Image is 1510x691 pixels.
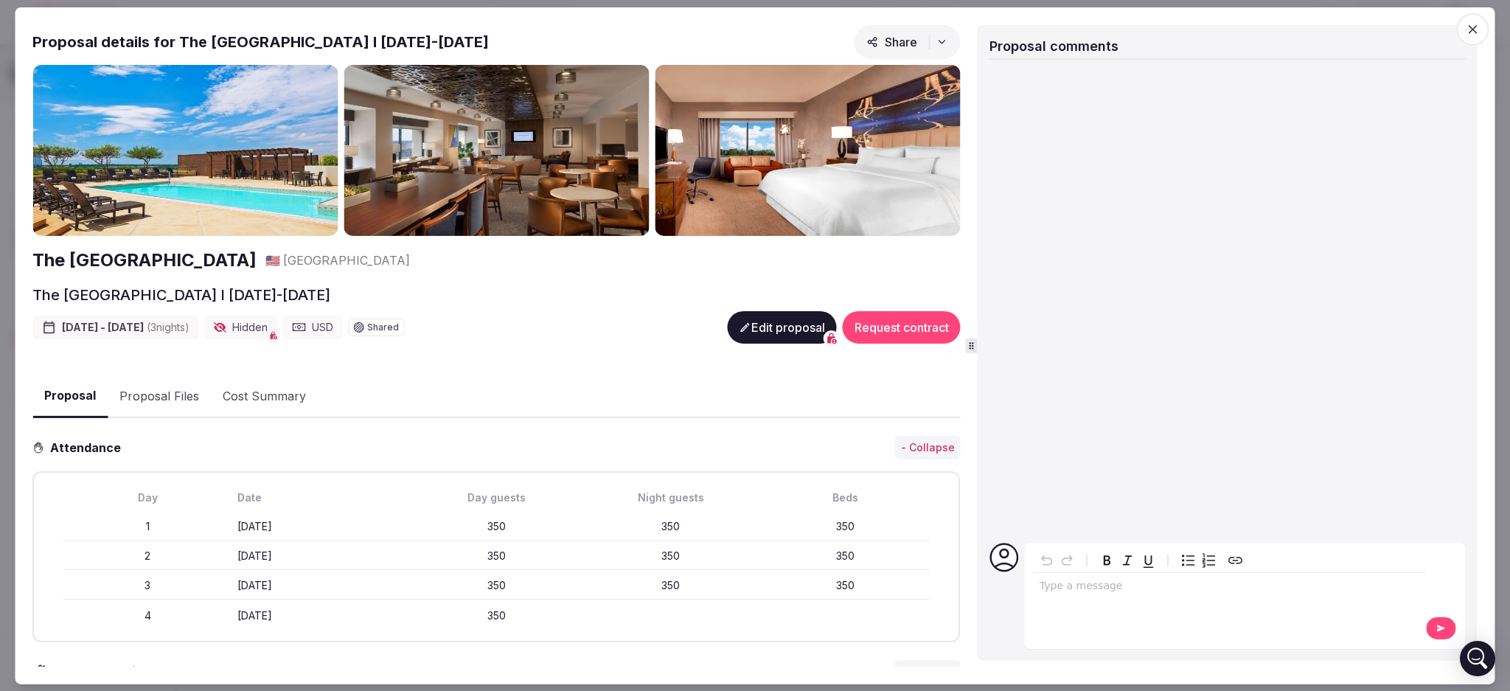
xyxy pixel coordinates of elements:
[63,519,232,534] div: 1
[989,38,1118,53] span: Proposal comments
[855,24,961,58] button: Share
[238,549,406,563] div: [DATE]
[761,549,929,563] div: 350
[412,519,580,534] div: 350
[282,316,342,339] div: USD
[843,311,961,344] button: Request contract
[412,490,580,505] div: Day guests
[238,578,406,593] div: [DATE]
[1118,550,1138,571] button: Italic
[761,578,929,593] div: 350
[238,608,406,623] div: [DATE]
[32,64,338,236] img: Gallery photo 1
[587,490,755,505] div: Night guests
[32,285,330,305] h2: The [GEOGRAPHIC_DATA] I [DATE]-[DATE]
[728,311,837,344] button: Edit proposal
[412,608,580,623] div: 350
[895,436,961,459] button: - Collapse
[238,519,406,534] div: [DATE]
[63,549,232,563] div: 2
[587,578,755,593] div: 350
[1097,550,1118,571] button: Bold
[63,490,232,505] div: Day
[895,660,961,684] button: - Collapse
[32,31,489,52] h2: Proposal details for The [GEOGRAPHIC_DATA] I [DATE]-[DATE]
[367,323,399,332] span: Shared
[62,320,189,335] span: [DATE] - [DATE]
[412,578,580,593] div: 350
[283,252,410,268] span: [GEOGRAPHIC_DATA]
[47,662,171,680] h3: Accommodations
[32,248,257,273] a: The [GEOGRAPHIC_DATA]
[761,519,929,534] div: 350
[655,64,961,236] img: Gallery photo 3
[761,490,929,505] div: Beds
[44,439,133,456] h3: Attendance
[1034,573,1426,603] div: editable markdown
[108,375,211,417] button: Proposal Files
[32,375,108,418] button: Proposal
[412,549,580,563] div: 350
[1178,550,1199,571] button: Bulleted list
[1225,550,1246,571] button: Create link
[587,519,755,534] div: 350
[211,375,318,417] button: Cost Summary
[63,578,232,593] div: 3
[867,34,917,49] span: Share
[147,321,189,333] span: ( 3 night s )
[344,64,650,236] img: Gallery photo 2
[1199,550,1220,571] button: Numbered list
[1178,550,1220,571] div: toggle group
[238,490,406,505] div: Date
[265,252,280,268] button: 🇺🇸
[63,608,232,623] div: 4
[1138,550,1159,571] button: Underline
[587,549,755,563] div: 350
[265,253,280,268] span: 🇺🇸
[204,316,276,339] div: Hidden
